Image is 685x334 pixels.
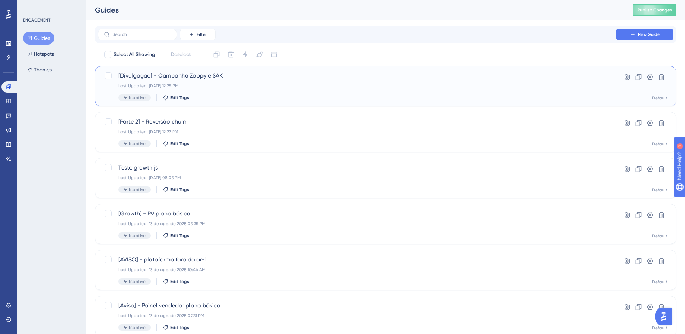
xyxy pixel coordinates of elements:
[197,32,207,37] span: Filter
[652,187,667,193] div: Default
[170,279,189,284] span: Edit Tags
[113,32,171,37] input: Search
[163,187,189,192] button: Edit Tags
[163,325,189,330] button: Edit Tags
[118,267,595,273] div: Last Updated: 13 de ago. de 2025 10:44 AM
[652,325,667,331] div: Default
[23,17,50,23] div: ENGAGEMENT
[129,187,146,192] span: Inactive
[616,29,673,40] button: New Guide
[129,279,146,284] span: Inactive
[638,7,672,13] span: Publish Changes
[118,83,595,89] div: Last Updated: [DATE] 12:25 PM
[129,325,146,330] span: Inactive
[129,141,146,147] span: Inactive
[118,117,595,126] span: [Parte 2] - Reversão churn
[23,32,54,45] button: Guides
[118,71,595,80] span: [Divulgação] - Campanha Zoppy e SAK
[23,47,58,60] button: Hotspots
[129,233,146,238] span: Inactive
[652,141,667,147] div: Default
[163,279,189,284] button: Edit Tags
[652,279,667,285] div: Default
[180,29,216,40] button: Filter
[633,4,676,16] button: Publish Changes
[164,48,197,61] button: Deselect
[114,50,155,59] span: Select All Showing
[129,95,146,101] span: Inactive
[50,4,52,9] div: 1
[95,5,615,15] div: Guides
[170,141,189,147] span: Edit Tags
[118,129,595,135] div: Last Updated: [DATE] 12:22 PM
[118,255,595,264] span: [AVISO] - plataforma fora do ar-1
[652,95,667,101] div: Default
[655,306,676,327] iframe: UserGuiding AI Assistant Launcher
[118,175,595,181] div: Last Updated: [DATE] 08:03 PM
[23,63,56,76] button: Themes
[163,233,189,238] button: Edit Tags
[170,233,189,238] span: Edit Tags
[118,221,595,227] div: Last Updated: 13 de ago. de 2025 03:35 PM
[652,233,667,239] div: Default
[170,325,189,330] span: Edit Tags
[638,32,660,37] span: New Guide
[171,50,191,59] span: Deselect
[170,95,189,101] span: Edit Tags
[170,187,189,192] span: Edit Tags
[118,209,595,218] span: [Growth] - PV plano básico
[118,163,595,172] span: Teste growth js
[163,141,189,147] button: Edit Tags
[17,2,45,10] span: Need Help?
[163,95,189,101] button: Edit Tags
[118,301,595,310] span: [Aviso] - Painel vendedor plano básico
[118,313,595,319] div: Last Updated: 13 de ago. de 2025 07:31 PM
